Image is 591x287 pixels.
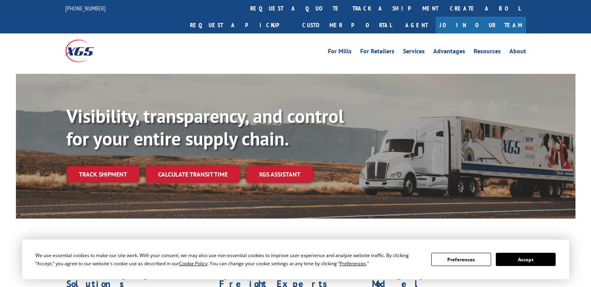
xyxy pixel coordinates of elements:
[360,48,394,57] a: For Retailers
[474,48,501,57] a: Resources
[66,166,139,182] a: Track shipment
[184,17,296,33] a: Request a pickup
[433,48,465,57] a: Advantages
[496,253,556,266] button: Accept
[246,166,313,183] a: XGS ASSISTANT
[35,251,422,268] div: We use essential cookies to make our site work. With your consent, we may also use non-essential ...
[296,17,397,33] a: Customer Portal
[22,240,569,279] div: Cookie Consent Prompt
[146,166,240,183] a: Calculate transit time
[328,48,352,57] a: For Mills
[340,260,366,267] span: Preferences
[66,104,344,150] b: Visibility, transparency, and control for your entire supply chain.
[397,17,436,33] a: Agent
[509,48,526,57] a: About
[436,17,526,33] a: Join Our Team
[403,48,425,57] a: Services
[431,253,491,266] button: Preferences
[179,260,207,267] span: Cookie Policy
[65,4,106,12] a: [PHONE_NUMBER]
